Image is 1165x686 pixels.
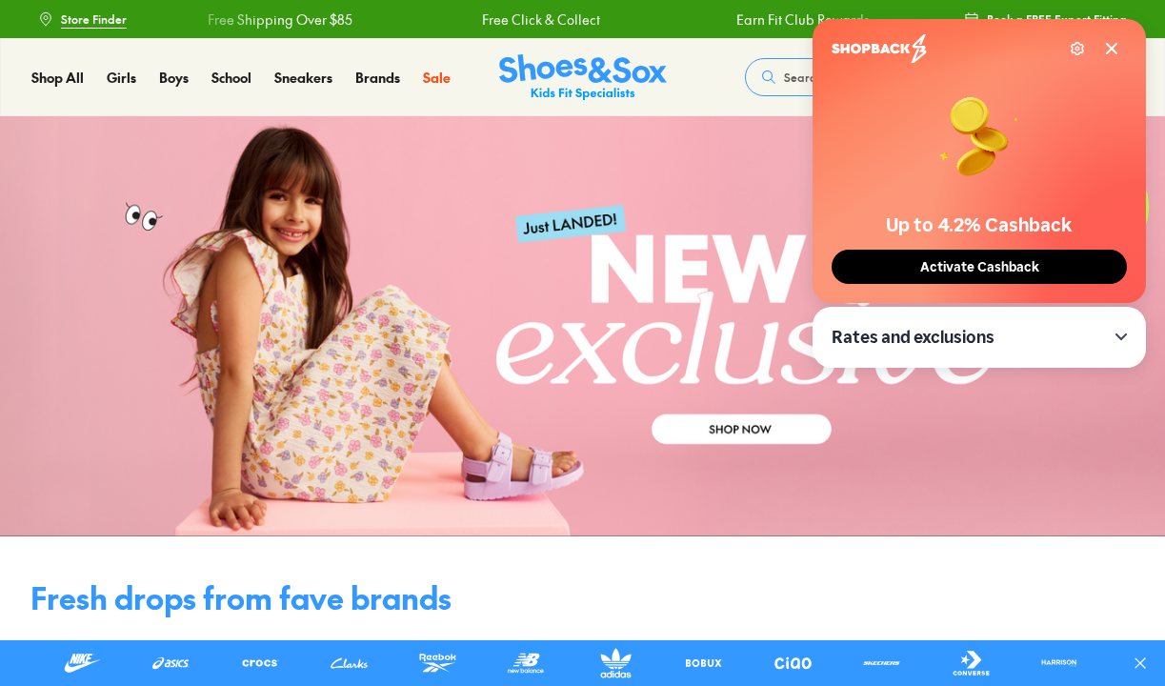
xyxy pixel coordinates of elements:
span: Sneakers [274,68,332,87]
a: Sale [423,68,451,88]
img: SNS_Logo_Responsive.svg [499,54,667,101]
span: Store Finder [61,10,127,28]
span: Boys [159,68,189,87]
span: Brands [355,68,400,87]
span: School [211,68,251,87]
a: Boys [159,68,189,88]
a: Earn Fit Club Rewards [735,10,869,30]
button: Search our range of products [745,58,1019,96]
span: Search our range of products [784,69,941,86]
a: Shoes & Sox [499,54,667,101]
a: Shop All [31,68,84,88]
a: Brands [355,68,400,88]
a: Free Click & Collect [482,10,600,30]
span: Book a FREE Expert Fitting [987,10,1127,28]
a: School [211,68,251,88]
a: Sneakers [274,68,332,88]
a: Store Finder [38,2,127,36]
a: Free Shipping Over $85 [207,10,352,30]
span: Shop All [31,68,84,87]
span: Girls [107,68,136,87]
a: Girls [107,68,136,88]
a: Book a FREE Expert Fitting [964,2,1127,36]
span: Sale [423,68,451,87]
